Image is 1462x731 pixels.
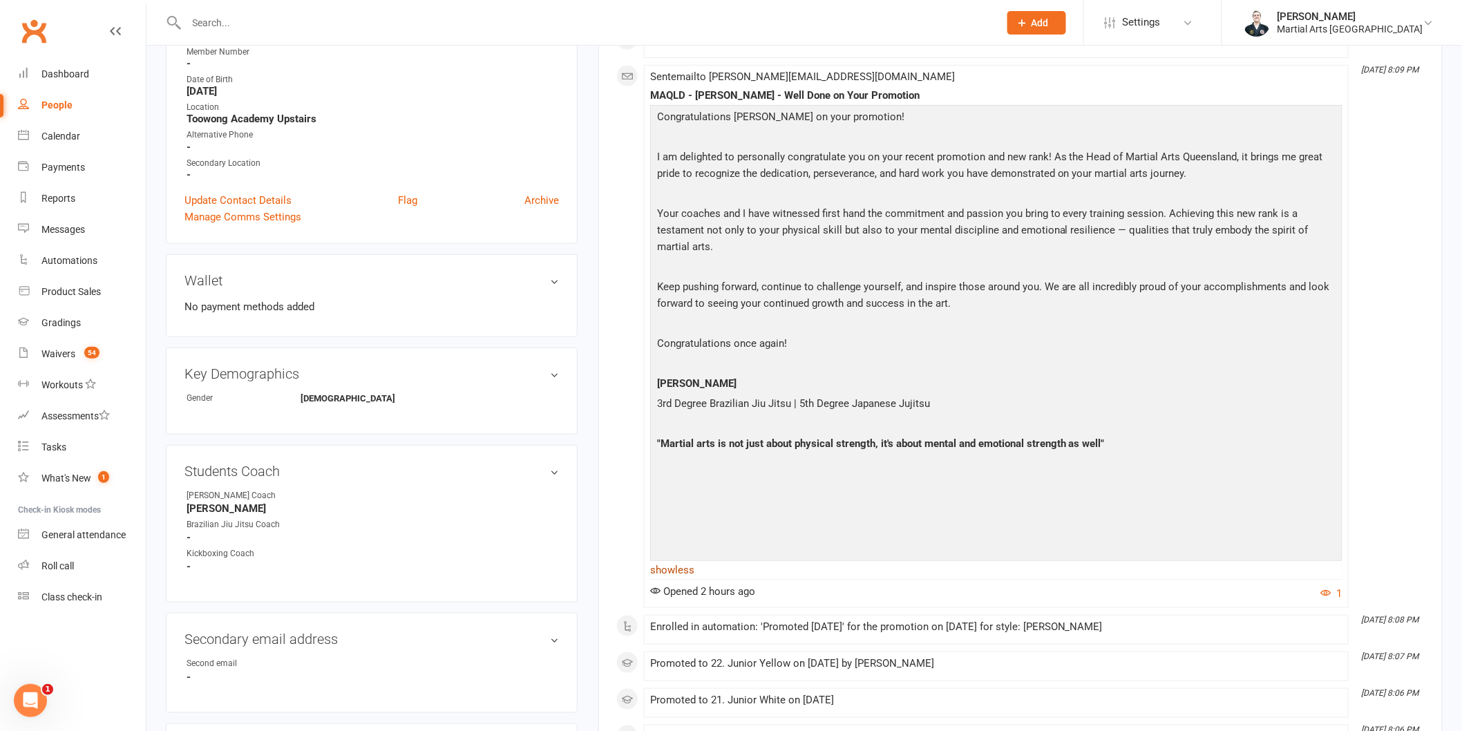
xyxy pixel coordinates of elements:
[18,463,146,494] a: What's New1
[41,224,85,235] div: Messages
[18,214,146,245] a: Messages
[187,85,559,97] strong: [DATE]
[184,298,559,315] li: No payment methods added
[187,547,301,560] div: Kickboxing Coach
[657,437,1105,450] span: "Martial arts is not just about physical strength, it's about mental and emotional strength as well"
[1362,65,1419,75] i: [DATE] 8:09 PM
[650,694,1342,706] div: Promoted to 21. Junior White on [DATE]
[1123,7,1161,38] span: Settings
[1278,10,1423,23] div: [PERSON_NAME]
[42,684,53,695] span: 1
[187,157,559,170] div: Secondary Location
[650,90,1342,102] div: MAQLD - [PERSON_NAME] - Well Done on Your Promotion
[41,162,85,173] div: Payments
[182,13,989,32] input: Search...
[18,432,146,463] a: Tasks
[187,73,559,86] div: Date of Birth
[187,392,301,405] div: Gender
[18,121,146,152] a: Calendar
[41,348,75,359] div: Waivers
[18,551,146,582] a: Roll call
[184,632,559,647] h3: Secondary email address
[18,245,146,276] a: Automations
[187,518,301,531] div: Brazilian Jiu Jitsu Coach
[18,401,146,432] a: Assessments
[17,14,51,48] a: Clubworx
[41,591,102,602] div: Class check-in
[1007,11,1066,35] button: Add
[41,131,80,142] div: Calendar
[41,473,91,484] div: What's New
[18,582,146,613] a: Class kiosk mode
[654,335,1339,355] p: Congratulations once again!
[18,307,146,339] a: Gradings
[301,393,395,404] strong: [DEMOGRAPHIC_DATA]
[14,684,47,717] iframe: Intercom live chat
[84,347,99,359] span: 54
[18,276,146,307] a: Product Sales
[18,90,146,121] a: People
[650,621,1342,633] div: Enrolled in automation: 'Promoted [DATE]' for the promotion on [DATE] for style: [PERSON_NAME]
[650,585,755,598] span: Opened 2 hours ago
[41,410,110,421] div: Assessments
[654,149,1339,185] p: I am delighted to personally congratulate you on your recent promotion and new rank! As the Head ...
[187,489,301,502] div: [PERSON_NAME] Coach
[187,113,559,125] strong: Toowong Academy Upstairs
[41,529,126,540] div: General attendance
[184,273,559,288] h3: Wallet
[1243,9,1271,37] img: thumb_image1644660699.png
[184,366,559,381] h3: Key Demographics
[654,395,1339,415] p: 3rd Degree Brazilian Jiu Jitsu | 5th Degree Japanese Jujitsu
[187,101,559,114] div: Location
[1362,652,1419,661] i: [DATE] 8:07 PM
[18,339,146,370] a: Waivers 54
[41,317,81,328] div: Gradings
[18,152,146,183] a: Payments
[41,379,83,390] div: Workouts
[187,169,559,181] strong: -
[1278,23,1423,35] div: Martial Arts [GEOGRAPHIC_DATA]
[650,658,1342,670] div: Promoted to 22. Junior Yellow on [DATE] by [PERSON_NAME]
[184,464,559,479] h3: Students Coach
[18,183,146,214] a: Reports
[187,531,559,544] strong: -
[650,70,955,83] span: Sent email to [PERSON_NAME][EMAIL_ADDRESS][DOMAIN_NAME]
[184,209,301,225] a: Manage Comms Settings
[18,520,146,551] a: General attendance kiosk mode
[187,57,559,70] strong: -
[187,671,559,683] strong: -
[1362,615,1419,625] i: [DATE] 8:08 PM
[654,108,1339,129] p: Congratulations [PERSON_NAME] on your promotion!
[187,657,301,670] div: Second email
[1321,585,1342,602] button: 1
[187,141,559,153] strong: -
[41,560,74,571] div: Roll call
[41,442,66,453] div: Tasks
[657,377,737,390] span: [PERSON_NAME]
[184,192,292,209] a: Update Contact Details
[650,560,1342,580] a: show less
[18,370,146,401] a: Workouts
[187,46,559,59] div: Member Number
[524,192,559,209] a: Archive
[187,502,559,515] strong: [PERSON_NAME]
[654,278,1339,315] p: Keep pushing forward, continue to challenge yourself, and inspire those around you. We are all in...
[654,205,1339,258] p: Your coaches and I have witnessed first hand the commitment and passion you bring to every traini...
[1362,688,1419,698] i: [DATE] 8:06 PM
[187,560,559,573] strong: -
[41,193,75,204] div: Reports
[398,192,417,209] a: Flag
[187,129,559,142] div: Alternative Phone
[18,59,146,90] a: Dashboard
[41,255,97,266] div: Automations
[41,68,89,79] div: Dashboard
[1032,17,1049,28] span: Add
[98,471,109,483] span: 1
[41,286,101,297] div: Product Sales
[41,99,73,111] div: People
